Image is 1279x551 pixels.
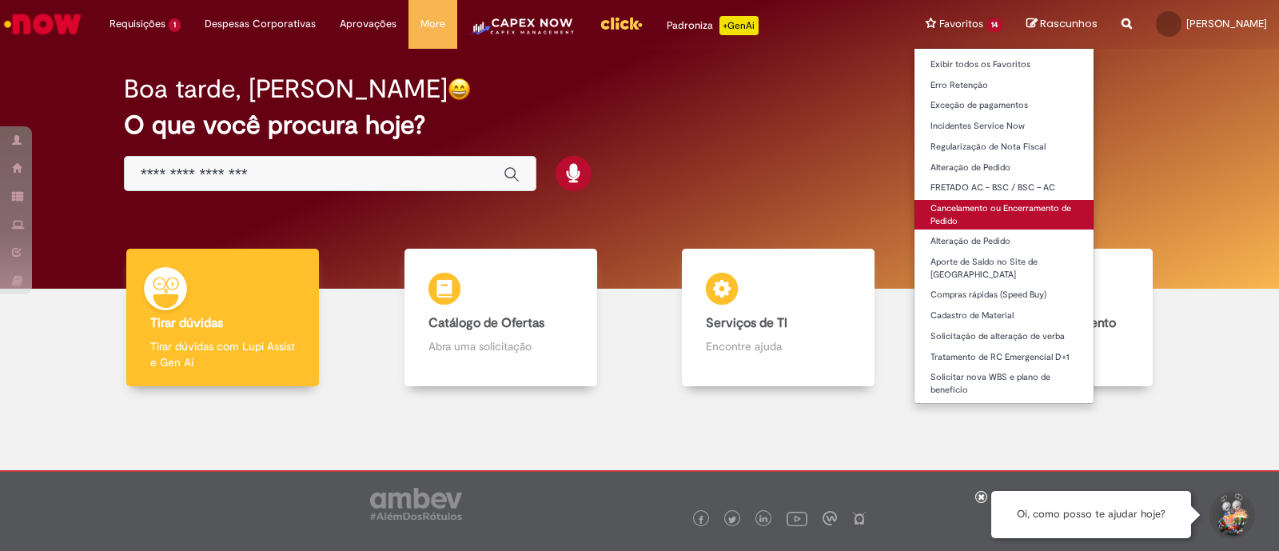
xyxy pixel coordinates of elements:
[914,97,1094,114] a: Exceção de pagamentos
[914,77,1094,94] a: Erro Retenção
[914,254,1094,283] a: Aporte de Saldo no Site de [GEOGRAPHIC_DATA]
[728,516,736,524] img: logo_footer_twitter.png
[84,249,362,387] a: Tirar dúvidas Tirar dúvidas com Lupi Assist e Gen Ai
[914,159,1094,177] a: Alteração de Pedido
[984,315,1116,331] b: Base de Conhecimento
[205,16,316,32] span: Despesas Corporativas
[110,16,165,32] span: Requisições
[639,249,918,387] a: Serviços de TI Encontre ajuda
[914,48,1094,404] ul: Favoritos
[914,369,1094,398] a: Solicitar nova WBS e plano de benefício
[914,179,1094,197] a: FRETADO AC - BSC / BSC – AC
[914,56,1094,74] a: Exibir todos os Favoritos
[469,16,576,48] img: CapexLogo5.png
[362,249,640,387] a: Catálogo de Ofertas Abra uma solicitação
[787,508,807,529] img: logo_footer_youtube.png
[370,488,462,520] img: logo_footer_ambev_rotulo_gray.png
[1207,491,1255,539] button: Iniciar Conversa de Suporte
[914,138,1094,156] a: Regularização de Nota Fiscal
[150,315,223,331] b: Tirar dúvidas
[986,18,1002,32] span: 14
[2,8,84,40] img: ServiceNow
[939,16,983,32] span: Favoritos
[823,511,837,525] img: logo_footer_workplace.png
[914,307,1094,325] a: Cadastro de Material
[759,515,767,525] img: logo_footer_linkedin.png
[914,349,1094,366] a: Tratamento de RC Emergencial D+1
[1026,17,1098,32] a: Rascunhos
[914,200,1094,230] a: Cancelamento ou Encerramento de Pedido
[340,16,396,32] span: Aprovações
[428,338,573,354] p: Abra uma solicitação
[1040,16,1098,31] span: Rascunhos
[914,118,1094,135] a: Incidentes Service Now
[448,78,471,101] img: happy-face.png
[706,338,851,354] p: Encontre ajuda
[667,16,759,35] div: Padroniza
[852,511,867,525] img: logo_footer_naosei.png
[697,516,705,524] img: logo_footer_facebook.png
[914,286,1094,304] a: Compras rápidas (Speed Buy)
[706,315,787,331] b: Serviços de TI
[719,16,759,35] p: +GenAi
[428,315,544,331] b: Catálogo de Ofertas
[600,11,643,35] img: click_logo_yellow_360x200.png
[124,111,1155,139] h2: O que você procura hoje?
[124,75,448,103] h2: Boa tarde, [PERSON_NAME]
[420,16,445,32] span: More
[150,338,295,370] p: Tirar dúvidas com Lupi Assist e Gen Ai
[991,491,1191,538] div: Oi, como posso te ajudar hoje?
[1186,17,1267,30] span: [PERSON_NAME]
[914,233,1094,250] a: Alteração de Pedido
[169,18,181,32] span: 1
[914,328,1094,345] a: Solicitação de alteração de verba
